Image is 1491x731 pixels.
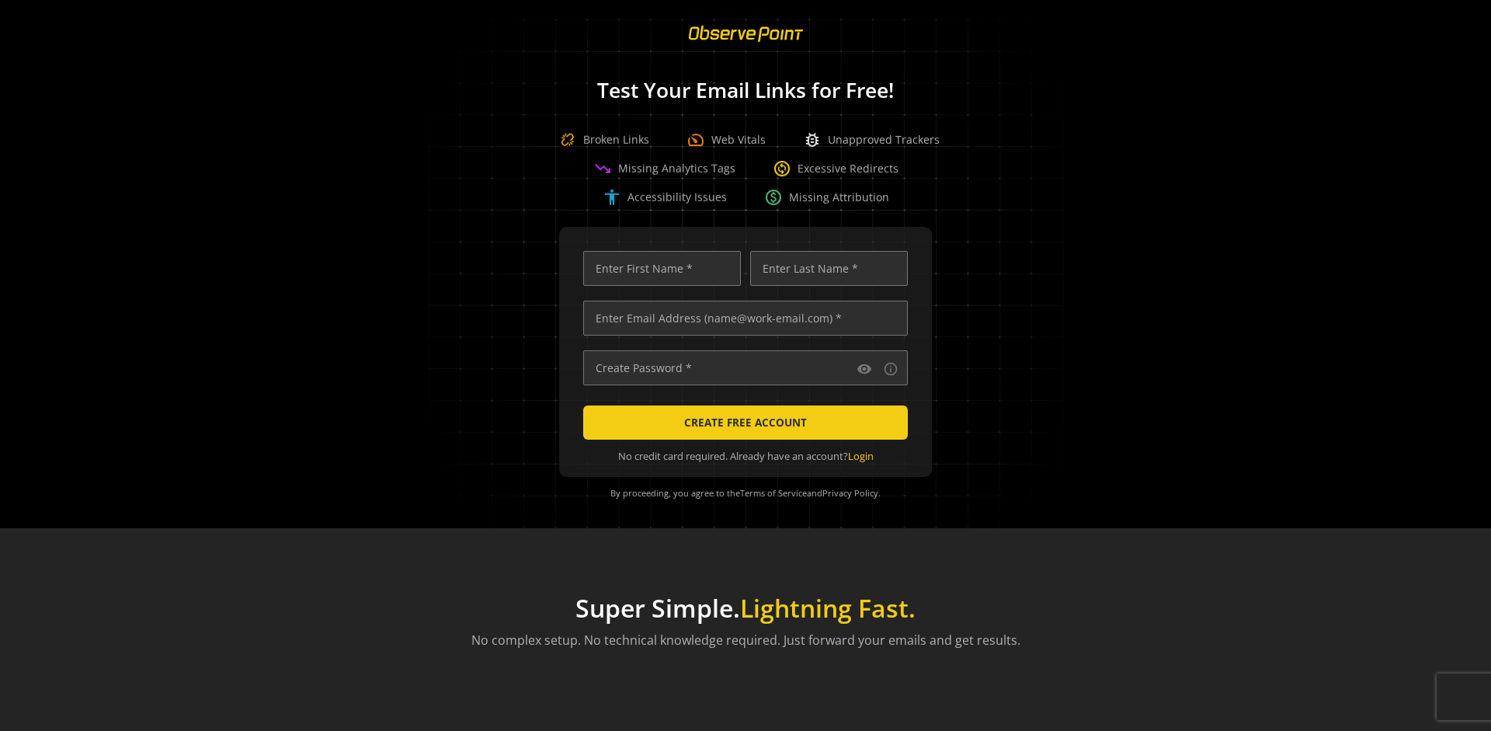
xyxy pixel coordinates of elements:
[583,406,908,440] button: CREATE FREE ACCOUNT
[552,124,649,155] div: Broken Links
[579,477,912,510] div: By proceeding, you agree to the and .
[583,251,741,286] input: Enter First Name *
[583,449,908,464] div: No credit card required. Already have an account?
[679,36,813,50] a: ObservePoint Homepage
[750,251,908,286] input: Enter Last Name *
[764,188,889,207] div: Missing Attribution
[848,449,874,463] a: Login
[803,131,822,149] span: bug_report
[404,79,1087,102] h1: Test Your Email Links for Free!
[552,124,583,155] img: Broken Link
[603,188,727,207] div: Accessibility Issues
[740,591,916,625] span: Lightning Fast.
[883,361,898,377] mat-icon: info_outline
[773,159,791,178] span: change_circle
[740,487,807,499] a: Terms of Service
[764,188,783,207] span: paid
[881,360,900,378] button: Password requirements
[822,487,878,499] a: Privacy Policy
[471,594,1020,623] h1: Super Simple.
[593,159,735,178] div: Missing Analytics Tags
[686,131,766,149] div: Web Vitals
[773,159,898,178] div: Excessive Redirects
[686,131,705,149] span: speed
[583,301,908,336] input: Enter Email Address (name@work-email.com) *
[603,188,621,207] span: accessibility
[593,159,612,178] span: trending_down
[857,361,872,377] mat-icon: visibility
[583,350,908,385] input: Create Password *
[684,409,807,437] span: CREATE FREE ACCOUNT
[803,131,940,149] div: Unapproved Trackers
[471,631,1020,649] p: No complex setup. No technical knowledge required. Just forward your emails and get results.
